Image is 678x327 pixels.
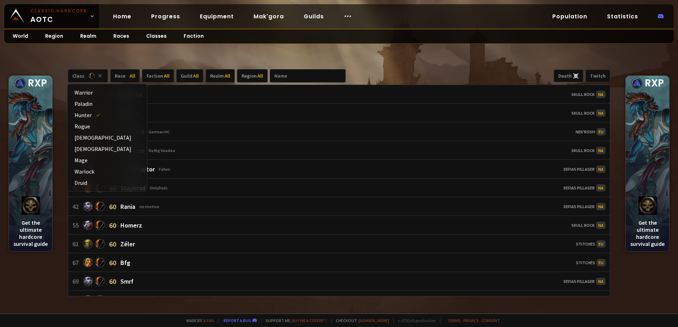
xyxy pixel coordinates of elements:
[120,240,135,248] div: Zéler
[194,9,239,24] a: Equipment
[585,69,610,82] div: Twitch
[68,160,610,178] a: 1860RandyraptorFallenDefias Pillager NA
[571,91,606,98] div: Skull Rock
[270,69,346,83] input: Name
[68,216,610,235] a: 5560HomerzSkull Rock NA
[596,91,606,98] div: NA
[481,318,500,323] a: Consent
[175,30,212,43] a: Faction
[596,240,606,248] div: EU
[120,146,175,155] div: Blueame
[120,202,159,211] div: Rania
[547,9,593,24] a: Population
[109,296,116,304] div: 60
[70,132,144,143] div: [DEMOGRAPHIC_DATA]
[159,166,170,172] div: Fallen
[576,240,606,248] div: Stitches
[626,192,669,252] div: Get the ultimate hardcore survival guide
[70,177,144,188] div: Druid
[298,9,329,24] a: Guilds
[237,69,268,83] div: Region
[206,69,235,83] div: Realm
[576,259,606,266] div: Stitches
[638,196,657,215] img: logo hc
[596,128,606,135] div: EU
[596,165,606,173] div: NA
[145,9,186,24] a: Progress
[30,8,87,14] small: Classic Hardcore
[109,202,116,211] div: 60
[107,9,137,24] a: Home
[139,204,159,209] div: no motive
[164,73,169,79] span: All
[68,178,610,197] a: 4060StaybradOnlyDadsDefias Pillager NA
[596,203,606,210] div: NA
[564,278,606,285] div: Defias Pillager
[596,222,606,229] div: NA
[292,318,327,323] a: Buy me a coffee
[68,235,610,253] a: 6160ZélerStitches EU
[571,222,606,229] div: Skull Rock
[463,318,478,323] a: Privacy
[109,221,116,230] div: 60
[8,75,53,252] a: rxp logoRXPlogo hcGet the ultimate hardcore survival guide
[70,155,144,166] div: Mage
[596,147,606,154] div: NA
[142,69,174,83] div: Faction
[4,30,37,43] a: World
[182,318,214,323] span: Made by
[358,318,389,323] a: [DOMAIN_NAME]
[564,165,606,173] div: Defias Pillager
[601,9,644,24] a: Statistics
[130,73,135,79] span: All
[120,221,142,229] div: Homerz
[70,98,144,109] div: Paladin
[72,277,83,285] div: 69
[22,196,40,215] img: logo hc
[109,258,116,267] div: 60
[70,143,144,155] div: [DEMOGRAPHIC_DATA]
[14,78,26,89] img: rxp logo
[30,8,87,25] span: AOTC
[68,85,610,104] a: 760MethistoSkull Rock NA
[596,109,606,117] div: NA
[138,30,175,43] a: Classes
[564,203,606,210] div: Defias Pillager
[625,75,670,252] a: rxp logoRXPlogo hcGet the ultimate hardcore survival guide
[596,259,606,266] div: EU
[37,30,72,43] a: Region
[176,69,203,83] div: Guild
[203,318,214,323] a: a fan
[571,147,606,154] div: Skull Rock
[70,166,144,177] div: Warlock
[68,69,108,83] div: Class
[564,184,606,192] div: Defias Pillager
[120,277,133,285] div: Smrf
[72,221,83,229] div: 55
[110,69,140,83] div: Race
[72,30,105,43] a: Realm
[447,318,460,323] a: Terms
[576,128,606,135] div: Nek'Rosh
[70,121,144,132] div: Rogue
[72,259,83,267] div: 67
[596,184,606,192] div: NA
[68,197,610,216] a: 4260Raniano motiveDefias Pillager NA
[393,318,436,323] span: v. d752d5 - production
[554,69,583,82] div: Death ☠️
[68,141,610,160] a: 1260BlueameDa Big VoodooSkull Rock NA
[224,318,251,323] a: Report a bug
[70,87,144,98] div: Warrior
[9,76,52,91] div: RXP
[68,122,610,141] a: 1060FuttlochGerman HCNek'Rosh EU
[571,109,606,117] div: Skull Rock
[68,272,610,291] a: 6960SmrfDefias Pillager NA
[70,109,144,121] div: Hunter
[149,148,175,153] div: Da Big Voodoo
[150,185,168,190] div: OnlyDads
[248,9,290,24] a: Mak'gora
[120,259,130,267] div: Bfg
[9,192,52,252] div: Get the ultimate hardcore survival guide
[225,73,230,79] span: All
[68,291,610,309] a: 7460JwagDeath JestersDefias Pillager NA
